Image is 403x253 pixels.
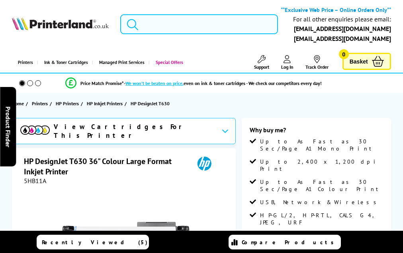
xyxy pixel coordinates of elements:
[125,80,184,86] span: We won’t be beaten on price,
[4,106,12,147] span: Product Finder
[260,212,383,226] span: HP-GL/2, HP-RTL, CALS G4, JPEG, URF
[32,99,50,108] a: Printers
[131,100,170,106] span: HP DesignJet T630
[12,99,24,108] span: Home
[24,156,186,177] h1: HP DesignJet T630 36" Colour Large Format Inkjet Printer
[305,55,329,70] a: Track Order
[281,55,293,70] a: Log In
[4,76,383,90] li: modal_Promise
[294,25,391,33] a: [EMAIL_ADDRESS][DOMAIN_NAME]
[12,17,108,32] a: Printerland Logo
[186,156,223,171] img: HP
[149,52,187,73] a: Special Offers
[342,53,391,70] a: Basket 0
[80,80,124,86] span: Price Match Promise*
[260,178,383,193] span: Up to As Fast as 30 Sec/Page A1 Colour Print
[294,35,391,42] a: [EMAIL_ADDRESS][DOMAIN_NAME]
[350,56,368,67] span: Basket
[56,99,81,108] a: HP Printers
[281,64,293,70] span: Log In
[339,49,349,59] span: 0
[87,99,123,108] span: HP Inkjet Printers
[293,15,391,23] div: For all other enquiries please email:
[42,239,148,246] span: Recently Viewed (5)
[44,52,88,73] span: Ink & Toner Cartridges
[260,199,381,206] span: USB, Network & Wireless
[20,126,50,135] img: cmyk-icon.svg
[37,235,149,249] a: Recently Viewed (5)
[254,55,269,70] a: Support
[12,17,108,30] img: Printerland Logo
[87,99,125,108] a: HP Inkjet Printers
[54,122,215,140] span: View Cartridges For This Printer
[12,52,37,73] a: Printers
[56,99,79,108] span: HP Printers
[124,80,322,86] div: - even on ink & toner cartridges - We check our competitors every day!
[242,239,338,246] span: Compare Products
[250,126,383,138] div: Why buy me?
[32,99,48,108] span: Printers
[229,235,341,249] a: Compare Products
[254,64,269,70] span: Support
[260,158,383,172] span: Up to 2,400 x 1,200 dpi Print
[24,177,46,185] span: 5HB11A
[260,138,383,152] span: Up to As Fast as 30 Sec/Page A1 Mono Print
[281,6,391,14] b: **Exclusive Web Price – Online Orders Only**
[37,52,92,73] a: Ink & Toner Cartridges
[12,99,26,108] a: Home
[92,52,149,73] a: Managed Print Services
